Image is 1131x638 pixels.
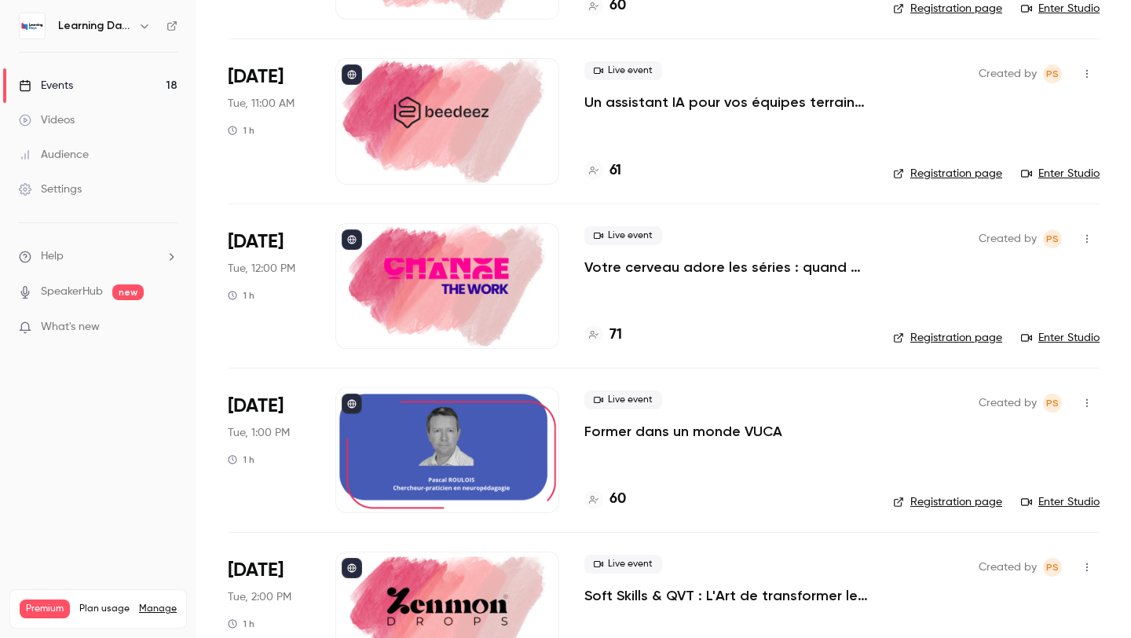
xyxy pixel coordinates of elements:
[1021,1,1100,16] a: Enter Studio
[228,387,310,513] div: Oct 7 Tue, 1:00 PM (Europe/Paris)
[1021,330,1100,346] a: Enter Studio
[228,558,284,583] span: [DATE]
[1043,394,1062,412] span: Prad Selvarajah
[584,390,662,409] span: Live event
[41,248,64,265] span: Help
[584,489,626,510] a: 60
[584,61,662,80] span: Live event
[584,324,622,346] a: 71
[1021,166,1100,181] a: Enter Studio
[41,284,103,300] a: SpeakerHub
[19,248,178,265] li: help-dropdown-opener
[228,589,291,605] span: Tue, 2:00 PM
[228,58,310,184] div: Oct 7 Tue, 11:00 AM (Europe/Paris)
[979,558,1037,577] span: Created by
[228,618,254,630] div: 1 h
[979,64,1037,83] span: Created by
[893,494,1002,510] a: Registration page
[19,181,82,197] div: Settings
[979,394,1037,412] span: Created by
[19,112,75,128] div: Videos
[1046,394,1059,412] span: PS
[609,160,621,181] h4: 61
[1043,64,1062,83] span: Prad Selvarajah
[1021,494,1100,510] a: Enter Studio
[228,261,295,277] span: Tue, 12:00 PM
[159,321,178,335] iframe: Noticeable Trigger
[19,147,89,163] div: Audience
[139,603,177,615] a: Manage
[1046,64,1059,83] span: PS
[20,13,45,38] img: Learning Days
[112,284,144,300] span: new
[228,229,284,255] span: [DATE]
[1043,229,1062,248] span: Prad Selvarajah
[58,18,132,34] h6: Learning Days
[584,93,868,112] a: Un assistant IA pour vos équipes terrain : former, accompagner et transformer l’expérience apprenant
[893,166,1002,181] a: Registration page
[609,324,622,346] h4: 71
[79,603,130,615] span: Plan usage
[1046,558,1059,577] span: PS
[584,160,621,181] a: 61
[1046,229,1059,248] span: PS
[228,453,254,466] div: 1 h
[20,599,70,618] span: Premium
[228,289,254,302] div: 1 h
[228,223,310,349] div: Oct 7 Tue, 12:00 PM (Europe/Paris)
[1043,558,1062,577] span: Prad Selvarajah
[228,124,254,137] div: 1 h
[979,229,1037,248] span: Created by
[41,319,100,335] span: What's new
[584,586,868,605] a: Soft Skills & QVT : L'Art de transformer les compétences humaines en levier de bien-être et perfo...
[228,64,284,90] span: [DATE]
[584,555,662,574] span: Live event
[228,425,290,441] span: Tue, 1:00 PM
[228,394,284,419] span: [DATE]
[584,226,662,245] span: Live event
[893,1,1002,16] a: Registration page
[584,422,782,441] a: Former dans un monde VUCA
[893,330,1002,346] a: Registration page
[228,96,295,112] span: Tue, 11:00 AM
[609,489,626,510] h4: 60
[19,78,73,93] div: Events
[584,258,868,277] a: Votre cerveau adore les séries : quand les neurosciences rencontrent la formation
